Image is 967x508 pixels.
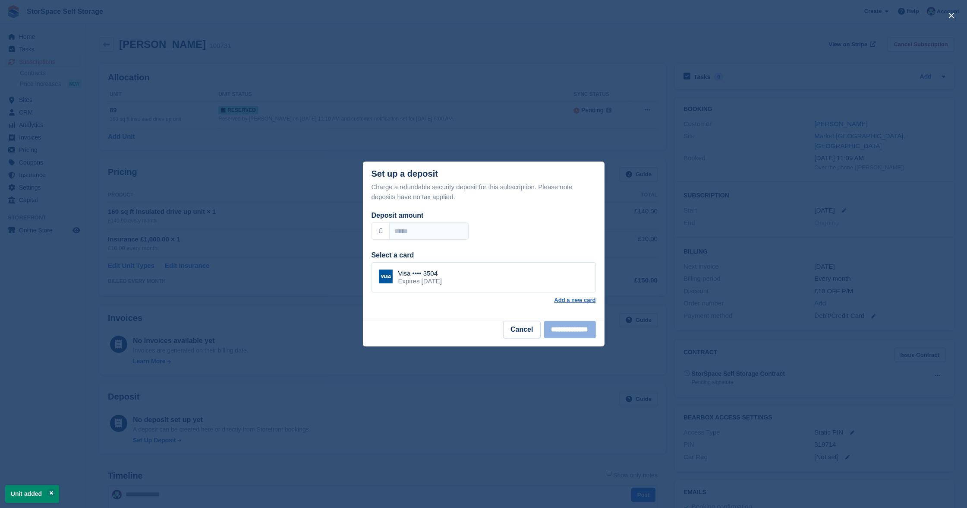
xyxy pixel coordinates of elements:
a: Add a new card [554,297,595,304]
div: Select a card [372,250,596,260]
img: Visa Logo [379,270,393,283]
div: Visa •••• 3504 [398,270,442,277]
div: Set up a deposit [372,169,438,179]
div: Expires [DATE] [398,277,442,285]
button: close [945,9,958,22]
label: Deposit amount [372,212,424,219]
p: Charge a refundable security deposit for this subscription. Please note deposits have no tax appl... [372,182,596,202]
p: Unit added [5,485,59,503]
button: Cancel [503,321,540,338]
